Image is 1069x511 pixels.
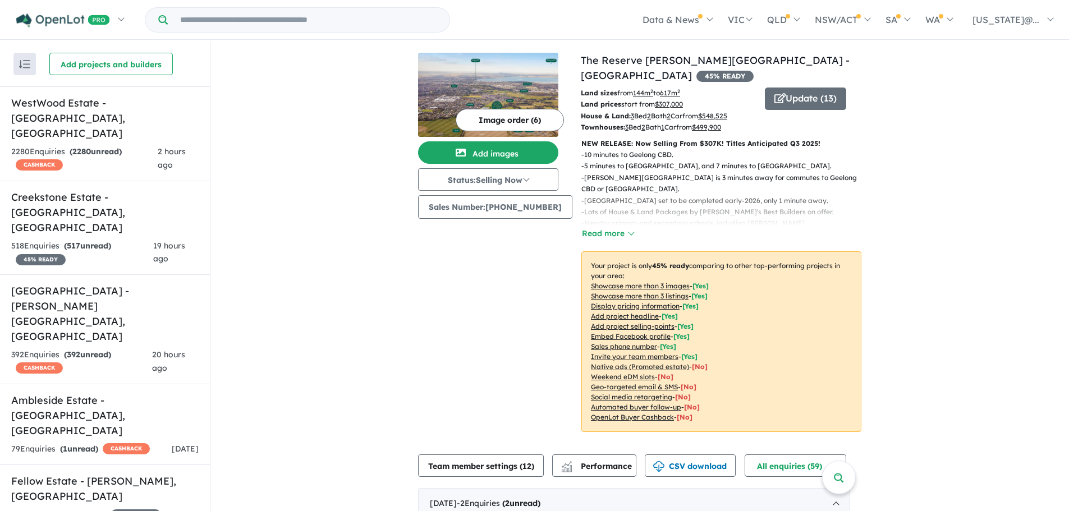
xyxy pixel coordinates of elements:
[72,146,91,156] span: 2280
[581,227,634,240] button: Read more
[681,352,698,361] span: [ Yes ]
[581,99,756,110] p: start from
[11,95,199,141] h5: WestWood Estate - [GEOGRAPHIC_DATA] , [GEOGRAPHIC_DATA]
[70,146,122,156] strong: ( unread)
[591,383,678,391] u: Geo-targeted email & SMS
[581,251,861,432] p: Your project is only comparing to other top-performing projects in your area: - - - - - - - - - -...
[67,349,80,360] span: 392
[658,372,673,381] span: [No]
[581,89,617,97] b: Land sizes
[660,89,680,97] u: 617 m
[692,362,708,371] span: [No]
[647,112,651,120] u: 2
[677,322,694,330] span: [ Yes ]
[563,461,632,471] span: Performance
[581,138,861,149] p: NEW RELEASE: Now Selling From $307K! Titles Anticipated Q3 2025!
[418,53,558,137] img: The Reserve Armstrong Creek Estate - Charlemont
[581,100,621,108] b: Land prices
[745,454,846,477] button: All enquiries (59)
[691,292,708,300] span: [ Yes ]
[765,88,846,110] button: Update (13)
[653,89,680,97] span: to
[67,241,80,251] span: 517
[682,302,699,310] span: [ Yes ]
[418,141,558,164] button: Add images
[581,218,870,241] p: - Nearby primary and secondary schools, including [PERSON_NAME][GEOGRAPHIC_DATA], [GEOGRAPHIC_DAT...
[581,122,756,133] p: Bed Bath Car from
[64,241,111,251] strong: ( unread)
[696,71,754,82] span: 45 % READY
[652,261,689,270] b: 45 % ready
[660,342,676,351] span: [ Yes ]
[16,254,66,265] span: 45 % READY
[11,283,199,344] h5: [GEOGRAPHIC_DATA] - [PERSON_NAME][GEOGRAPHIC_DATA] , [GEOGRAPHIC_DATA]
[16,13,110,27] img: Openlot PRO Logo White
[11,190,199,235] h5: Creekstone Estate - [GEOGRAPHIC_DATA] , [GEOGRAPHIC_DATA]
[591,332,671,340] u: Embed Facebook profile
[591,292,689,300] u: Showcase more than 3 listings
[16,159,63,171] span: CASHBACK
[63,444,67,454] span: 1
[625,123,628,131] u: 3
[172,444,199,454] span: [DATE]
[653,461,664,472] img: download icon
[502,498,540,508] strong: ( unread)
[581,160,870,172] p: - 5 minutes to [GEOGRAPHIC_DATA], and 7 minutes to [GEOGRAPHIC_DATA].
[11,240,153,266] div: 518 Enquir ies
[661,123,664,131] u: 1
[561,465,572,472] img: bar-chart.svg
[698,112,727,120] u: $ 548,525
[505,498,510,508] span: 2
[581,172,870,195] p: - [PERSON_NAME][GEOGRAPHIC_DATA] is 3 minutes away for commutes to Geelong CBD or [GEOGRAPHIC_DATA].
[103,443,150,454] span: CASHBACK
[591,403,681,411] u: Automated buyer follow-up
[591,282,690,290] u: Showcase more than 3 images
[662,312,678,320] span: [ Yes ]
[581,111,756,122] p: Bed Bath Car from
[562,461,572,467] img: line-chart.svg
[457,498,540,508] span: - 2 Enquir ies
[591,372,655,381] u: Weekend eDM slots
[650,88,653,94] sup: 2
[170,8,447,32] input: Try estate name, suburb, builder or developer
[456,109,564,131] button: Image order (6)
[64,349,111,360] strong: ( unread)
[581,206,870,218] p: - Lots of House & Land Packages by [PERSON_NAME]'s Best Builders on offer.
[645,454,736,477] button: CSV download
[418,168,558,191] button: Status:Selling Now
[49,53,173,75] button: Add projects and builders
[581,54,850,82] a: The Reserve [PERSON_NAME][GEOGRAPHIC_DATA] - [GEOGRAPHIC_DATA]
[11,473,199,504] h5: Fellow Estate - [PERSON_NAME] , [GEOGRAPHIC_DATA]
[581,149,870,160] p: - 10 minutes to Geelong CBD.
[19,60,30,68] img: sort.svg
[581,112,631,120] b: House & Land:
[677,88,680,94] sup: 2
[684,403,700,411] span: [No]
[681,383,696,391] span: [No]
[591,322,675,330] u: Add project selling-points
[633,89,653,97] u: 144 m
[972,14,1039,25] span: [US_STATE]@...
[591,352,678,361] u: Invite your team members
[591,393,672,401] u: Social media retargeting
[581,195,870,206] p: - [GEOGRAPHIC_DATA] set to be completed early-2026, only 1 minute away.
[418,195,572,219] button: Sales Number:[PHONE_NUMBER]
[11,145,158,172] div: 2280 Enquir ies
[581,88,756,99] p: from
[418,454,544,477] button: Team member settings (12)
[677,413,692,421] span: [No]
[11,393,199,438] h5: Ambleside Estate - [GEOGRAPHIC_DATA] , [GEOGRAPHIC_DATA]
[152,349,185,373] span: 20 hours ago
[581,123,625,131] b: Townhouses:
[655,100,683,108] u: $ 307,000
[641,123,645,131] u: 2
[673,332,690,340] span: [ Yes ]
[158,146,186,170] span: 2 hours ago
[591,362,689,371] u: Native ads (Promoted estate)
[591,413,674,421] u: OpenLot Buyer Cashback
[153,241,185,264] span: 19 hours ago
[552,454,636,477] button: Performance
[675,393,691,401] span: [No]
[11,348,152,375] div: 392 Enquir ies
